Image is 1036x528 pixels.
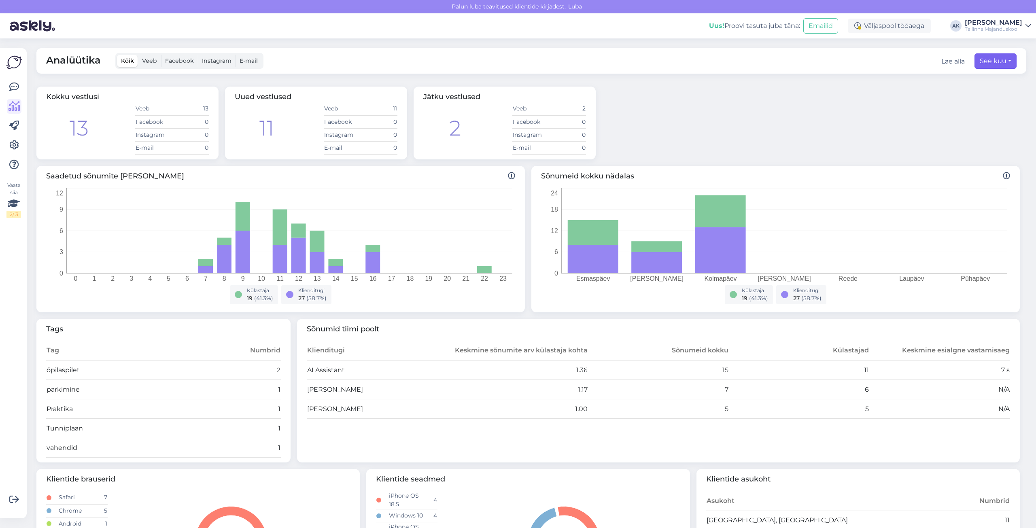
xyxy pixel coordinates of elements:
span: 19 [742,295,747,302]
tspan: [PERSON_NAME] [758,275,811,282]
span: Klientide asukoht [706,474,1010,485]
td: 1.36 [447,360,588,380]
tspan: 0 [554,269,558,276]
tspan: 22 [481,275,488,282]
td: E-mail [512,141,549,154]
td: Windows 10 [388,509,425,522]
button: Lae alla [941,57,965,66]
tspan: Laupäev [899,275,924,282]
td: Instagram [512,128,549,141]
th: Numbrid [222,341,281,360]
td: 0 [549,128,586,141]
div: [PERSON_NAME] [965,19,1022,26]
span: Veeb [142,57,157,64]
td: 0 [172,141,209,154]
tspan: 12 [295,275,302,282]
div: 2 / 3 [6,211,21,218]
a: [PERSON_NAME]Tallinna Majanduskool [965,19,1031,32]
td: 11 [729,360,870,380]
tspan: 7 [204,275,208,282]
span: Luba [566,3,584,10]
td: E-mail [135,141,172,154]
tspan: Esmaspäev [576,275,610,282]
div: Vaata siia [6,182,21,218]
td: Chrome [58,504,95,517]
span: Saadetud sõnumite [PERSON_NAME] [46,171,515,182]
span: Sõnumid tiimi poolt [307,324,1011,335]
td: N/A [869,399,1010,419]
tspan: 3 [59,248,63,255]
td: Veeb [512,102,549,115]
td: iPhone OS 18.5 [388,491,425,509]
td: 13 [172,102,209,115]
td: 6 [729,380,870,399]
td: Instagram [135,128,172,141]
span: Analüütika [46,53,101,69]
tspan: 20 [444,275,451,282]
tspan: 0 [59,269,63,276]
tspan: 5 [167,275,170,282]
td: N/A [869,380,1010,399]
tspan: 10 [258,275,265,282]
img: Askly Logo [6,55,22,70]
tspan: 3 [129,275,133,282]
th: Numbrid [858,491,1010,511]
td: 1 [222,438,281,458]
td: 4 [425,509,437,522]
td: [PERSON_NAME] [307,399,448,419]
td: AI Assistant [307,360,448,380]
span: ( 41.3 %) [254,295,273,302]
td: Facebook [135,115,172,128]
td: 1.17 [447,380,588,399]
td: parkimine [46,380,222,399]
span: Klientide seadmed [376,474,680,485]
td: 0 [361,141,397,154]
button: Emailid [803,18,838,34]
th: Külastajad [729,341,870,360]
td: 7 [96,491,108,504]
span: 27 [793,295,800,302]
td: vahendid [46,438,222,458]
th: Tag [46,341,222,360]
td: Veeb [135,102,172,115]
th: Keskmine sõnumite arv külastaja kohta [447,341,588,360]
div: Proovi tasuta juba täna: [709,21,800,31]
td: 5 [588,399,729,419]
span: Sõnumeid kokku nädalas [541,171,1010,182]
td: 4 [425,491,437,509]
span: E-mail [240,57,258,64]
tspan: 19 [425,275,432,282]
tspan: 21 [462,275,469,282]
td: 11 [361,102,397,115]
td: 0 [549,141,586,154]
span: ( 58.7 %) [306,295,327,302]
td: 15 [588,360,729,380]
tspan: 6 [554,248,558,255]
tspan: 9 [241,275,245,282]
tspan: 17 [388,275,395,282]
b: Uus! [709,22,724,30]
tspan: 18 [407,275,414,282]
td: 5 [96,504,108,517]
th: Keskmine esialgne vastamisaeg [869,341,1010,360]
td: õpilaspilet [46,360,222,380]
span: ( 58.7 %) [801,295,822,302]
td: 1 [222,399,281,419]
th: Asukoht [706,491,858,511]
tspan: [PERSON_NAME] [630,275,684,282]
tspan: 13 [314,275,321,282]
td: Praktika [46,399,222,419]
tspan: 24 [551,189,558,196]
span: Tags [46,324,281,335]
tspan: 2 [111,275,115,282]
td: 2 [222,360,281,380]
span: Kõik [121,57,134,64]
td: Facebook [512,115,549,128]
div: 13 [70,112,89,144]
div: AK [950,20,962,32]
div: Väljaspool tööaega [848,19,931,33]
div: Külastaja [247,287,273,294]
th: Sõnumeid kokku [588,341,729,360]
td: 0 [549,115,586,128]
